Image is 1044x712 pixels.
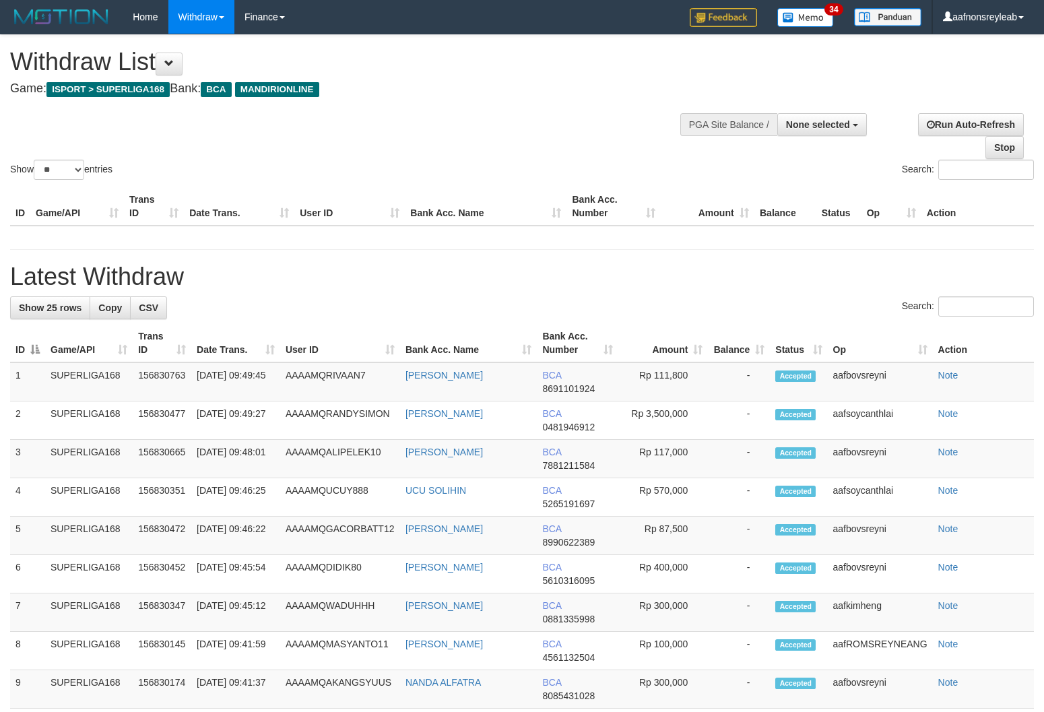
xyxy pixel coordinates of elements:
[10,593,45,632] td: 7
[280,593,400,632] td: AAAAMQWADUHHH
[828,517,933,555] td: aafbovsreyni
[828,555,933,593] td: aafbovsreyni
[280,478,400,517] td: AAAAMQUCUY888
[542,690,595,701] span: Copy 8085431028 to clipboard
[618,440,709,478] td: Rp 117,000
[828,593,933,632] td: aafkimheng
[938,296,1034,317] input: Search:
[46,82,170,97] span: ISPORT > SUPERLIGA168
[618,517,709,555] td: Rp 87,500
[542,523,561,534] span: BCA
[537,324,618,362] th: Bank Acc. Number: activate to sort column ascending
[280,362,400,401] td: AAAAMQRIVAAN7
[770,324,827,362] th: Status: activate to sort column ascending
[133,478,191,517] td: 156830351
[618,478,709,517] td: Rp 570,000
[918,113,1024,136] a: Run Auto-Refresh
[938,370,958,381] a: Note
[775,639,816,651] span: Accepted
[775,486,816,497] span: Accepted
[191,593,280,632] td: [DATE] 09:45:12
[405,370,483,381] a: [PERSON_NAME]
[45,593,133,632] td: SUPERLIGA168
[90,296,131,319] a: Copy
[133,440,191,478] td: 156830665
[816,187,861,226] th: Status
[405,523,483,534] a: [PERSON_NAME]
[775,562,816,574] span: Accepted
[10,7,112,27] img: MOTION_logo.png
[45,401,133,440] td: SUPERLIGA168
[405,447,483,457] a: [PERSON_NAME]
[10,478,45,517] td: 4
[191,401,280,440] td: [DATE] 09:49:27
[191,478,280,517] td: [DATE] 09:46:25
[133,362,191,401] td: 156830763
[708,324,770,362] th: Balance: activate to sort column ascending
[542,614,595,624] span: Copy 0881335998 to clipboard
[405,677,482,688] a: NANDA ALFATRA
[280,517,400,555] td: AAAAMQGACORBATT12
[861,187,921,226] th: Op
[10,401,45,440] td: 2
[708,632,770,670] td: -
[708,593,770,632] td: -
[45,555,133,593] td: SUPERLIGA168
[191,324,280,362] th: Date Trans.: activate to sort column ascending
[235,82,319,97] span: MANDIRIONLINE
[294,187,405,226] th: User ID
[280,555,400,593] td: AAAAMQDIDIK80
[542,652,595,663] span: Copy 4561132504 to clipboard
[985,136,1024,159] a: Stop
[19,302,81,313] span: Show 25 rows
[542,485,561,496] span: BCA
[542,677,561,688] span: BCA
[938,600,958,611] a: Note
[191,517,280,555] td: [DATE] 09:46:22
[184,187,294,226] th: Date Trans.
[405,562,483,573] a: [PERSON_NAME]
[133,632,191,670] td: 156830145
[405,600,483,611] a: [PERSON_NAME]
[10,187,30,226] th: ID
[618,324,709,362] th: Amount: activate to sort column ascending
[542,422,595,432] span: Copy 0481946912 to clipboard
[280,670,400,709] td: AAAAMQAKANGSYUUS
[30,187,124,226] th: Game/API
[708,401,770,440] td: -
[775,678,816,689] span: Accepted
[777,113,867,136] button: None selected
[10,160,112,180] label: Show entries
[902,296,1034,317] label: Search:
[775,524,816,536] span: Accepted
[45,362,133,401] td: SUPERLIGA168
[824,3,843,15] span: 34
[618,670,709,709] td: Rp 300,000
[902,160,1034,180] label: Search:
[775,409,816,420] span: Accepted
[133,517,191,555] td: 156830472
[45,324,133,362] th: Game/API: activate to sort column ascending
[618,632,709,670] td: Rp 100,000
[921,187,1034,226] th: Action
[139,302,158,313] span: CSV
[828,401,933,440] td: aafsoycanthlai
[34,160,84,180] select: Showentries
[690,8,757,27] img: Feedback.jpg
[10,440,45,478] td: 3
[10,670,45,709] td: 9
[405,187,566,226] th: Bank Acc. Name
[10,48,682,75] h1: Withdraw List
[754,187,816,226] th: Balance
[618,593,709,632] td: Rp 300,000
[708,440,770,478] td: -
[191,362,280,401] td: [DATE] 09:49:45
[775,370,816,382] span: Accepted
[10,632,45,670] td: 8
[708,670,770,709] td: -
[124,187,184,226] th: Trans ID
[45,440,133,478] td: SUPERLIGA168
[708,517,770,555] td: -
[542,639,561,649] span: BCA
[542,537,595,548] span: Copy 8990622389 to clipboard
